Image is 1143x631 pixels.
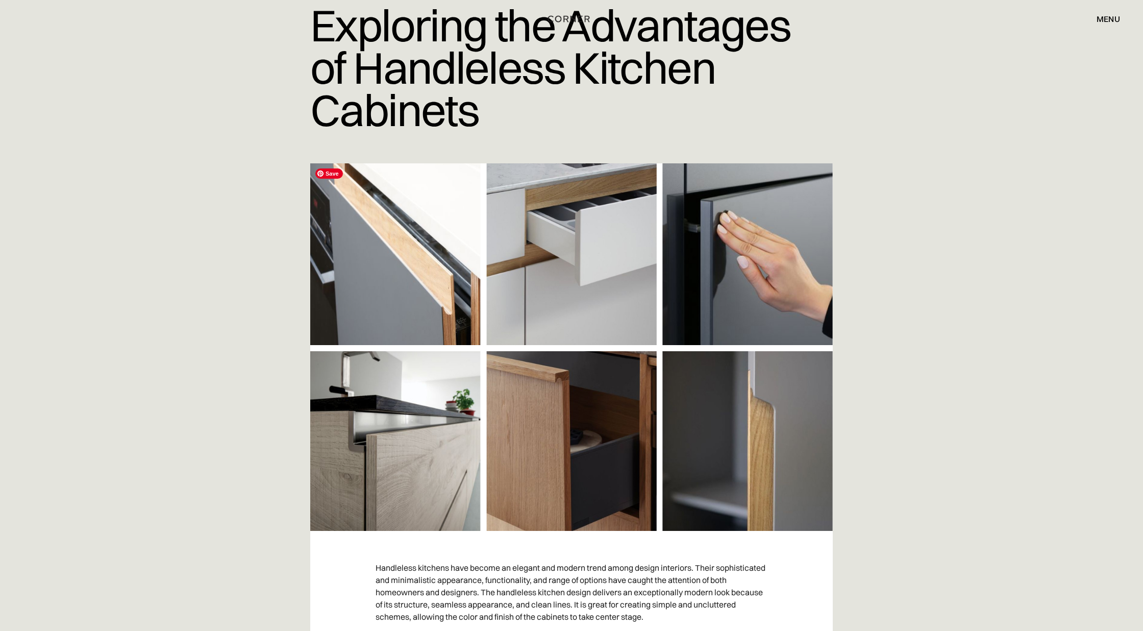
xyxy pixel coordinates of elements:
[524,12,618,26] a: home
[315,168,343,179] span: Save
[1097,15,1120,23] div: menu
[376,556,767,628] p: Handleless kitchens have become an elegant and modern trend among design interiors. Their sophist...
[1086,10,1120,28] div: menu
